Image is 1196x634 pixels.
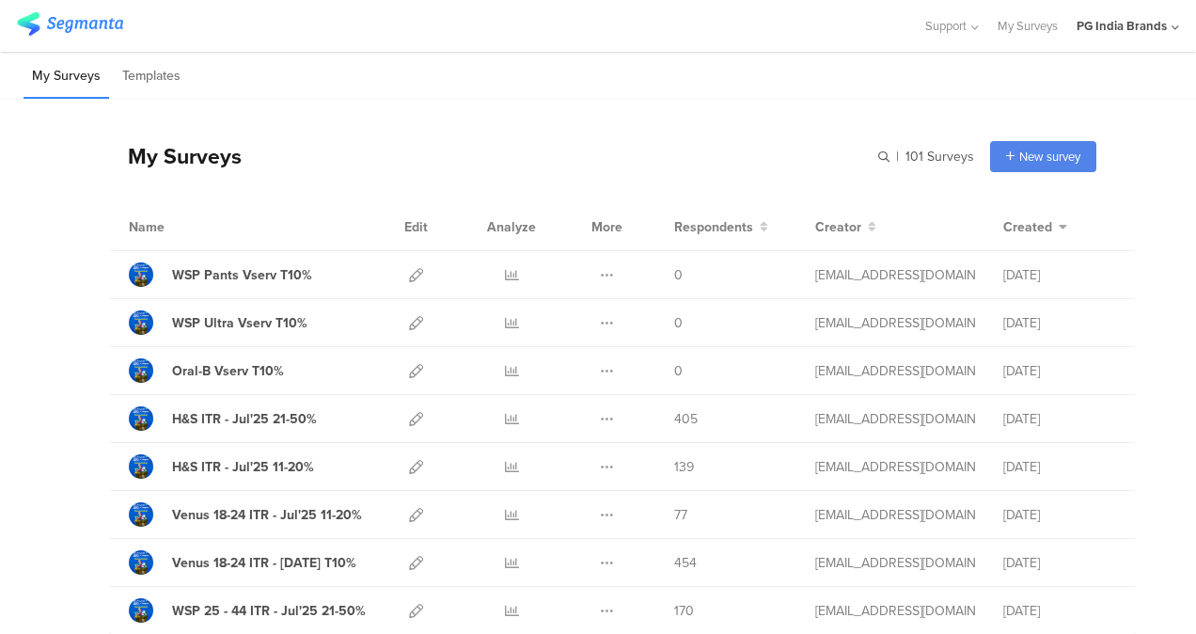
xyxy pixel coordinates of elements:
div: [DATE] [1003,313,1116,333]
a: H&S ITR - Jul'25 21-50% [129,406,317,431]
span: 454 [674,553,697,573]
div: kar.s.1@pg.com [815,457,975,477]
a: H&S ITR - Jul'25 11-20% [129,454,314,479]
div: kar.s.1@pg.com [815,553,975,573]
div: [DATE] [1003,457,1116,477]
div: kar.s.1@pg.com [815,313,975,333]
div: My Surveys [109,140,242,172]
span: 77 [674,505,687,525]
div: WSP Pants Vserv T10% [172,265,312,285]
div: Venus 18-24 ITR - Jul'25 11-20% [172,505,362,525]
a: Venus 18-24 ITR - [DATE] T10% [129,550,356,575]
a: Oral-B Vserv T10% [129,358,284,383]
div: kar.s.1@pg.com [815,361,975,381]
span: New survey [1019,148,1080,166]
span: Created [1003,217,1052,237]
button: Created [1003,217,1067,237]
a: Venus 18-24 ITR - Jul'25 11-20% [129,502,362,527]
a: WSP Ultra Vserv T10% [129,310,307,335]
img: segmanta logo [17,12,123,36]
span: 170 [674,601,694,621]
li: My Surveys [24,55,109,99]
div: kar.s.1@pg.com [815,265,975,285]
span: Creator [815,217,861,237]
div: H&S ITR - Jul'25 11-20% [172,457,314,477]
div: WSP 25 - 44 ITR - Jul'25 21-50% [172,601,366,621]
span: Support [925,17,967,35]
div: Oral-B Vserv T10% [172,361,284,381]
a: WSP Pants Vserv T10% [129,262,312,287]
span: 0 [674,313,683,333]
span: 0 [674,265,683,285]
div: Name [129,217,242,237]
div: [DATE] [1003,361,1116,381]
span: 139 [674,457,694,477]
div: WSP Ultra Vserv T10% [172,313,307,333]
div: Venus 18-24 ITR - Jul'25 T10% [172,553,356,573]
div: kar.s.1@pg.com [815,409,975,429]
div: More [587,203,627,250]
div: PG India Brands [1077,17,1167,35]
span: 101 Surveys [905,147,974,166]
div: [DATE] [1003,409,1116,429]
span: | [893,147,902,166]
span: 0 [674,361,683,381]
div: Analyze [483,203,540,250]
a: WSP 25 - 44 ITR - Jul'25 21-50% [129,598,366,623]
button: Creator [815,217,876,237]
button: Respondents [674,217,768,237]
div: [DATE] [1003,553,1116,573]
div: Edit [396,203,436,250]
div: [DATE] [1003,265,1116,285]
span: 405 [674,409,698,429]
div: [DATE] [1003,601,1116,621]
div: H&S ITR - Jul'25 21-50% [172,409,317,429]
div: [DATE] [1003,505,1116,525]
div: kar.s.1@pg.com [815,505,975,525]
li: Templates [114,55,189,99]
span: Respondents [674,217,753,237]
div: kar.s.1@pg.com [815,601,975,621]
